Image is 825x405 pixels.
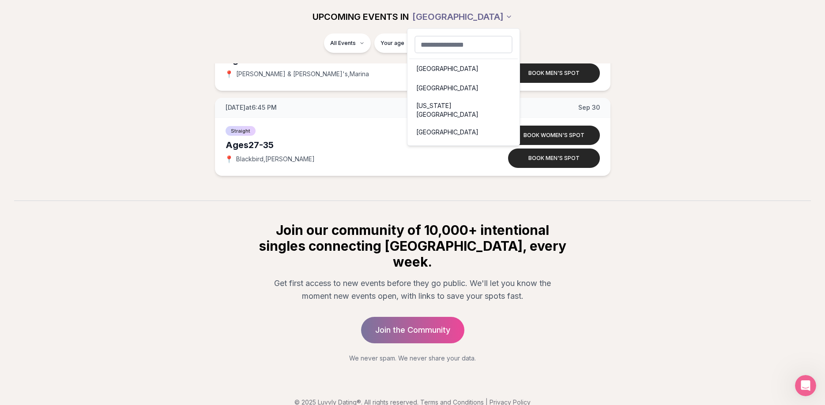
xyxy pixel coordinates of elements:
div: [GEOGRAPHIC_DATA] [409,78,518,98]
div: [GEOGRAPHIC_DATA] [407,28,520,146]
div: [US_STATE], D.C. [409,142,518,161]
div: [US_STATE][GEOGRAPHIC_DATA] [409,98,518,123]
div: [GEOGRAPHIC_DATA] [409,123,518,142]
div: [GEOGRAPHIC_DATA] [409,59,518,78]
iframe: Intercom live chat [795,375,816,396]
